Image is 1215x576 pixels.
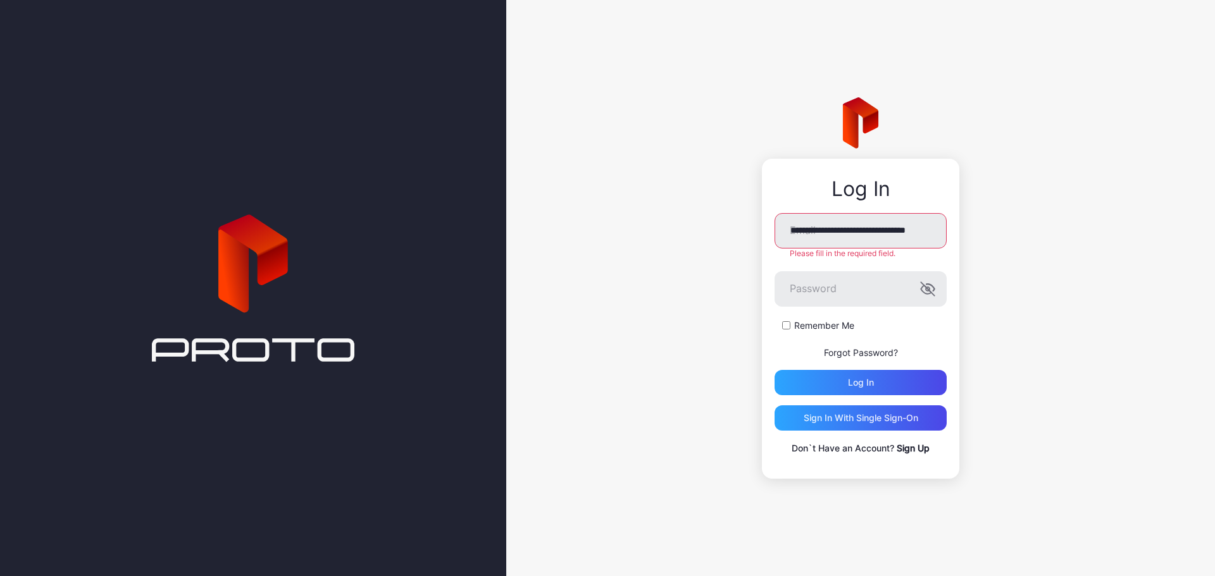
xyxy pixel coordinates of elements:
[848,377,874,388] div: Log in
[775,271,947,307] input: Password
[775,441,947,456] p: Don`t Have an Account?
[775,213,947,248] input: Email
[920,281,935,297] button: Password
[775,248,947,259] div: Please fill in the required field.
[824,347,898,358] a: Forgot Password?
[897,443,930,453] a: Sign Up
[775,405,947,431] button: Sign in With Single Sign-On
[775,370,947,395] button: Log in
[794,319,854,332] label: Remember Me
[804,413,918,423] div: Sign in With Single Sign-On
[775,178,947,200] div: Log In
